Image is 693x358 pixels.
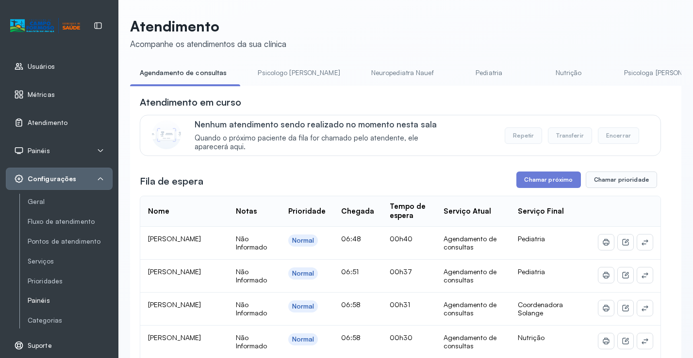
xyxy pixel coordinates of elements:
[390,300,410,309] span: 00h31
[390,202,428,220] div: Tempo de espera
[518,234,545,243] span: Pediatria
[236,207,257,216] div: Notas
[518,207,564,216] div: Serviço Final
[292,236,314,245] div: Normal
[535,65,603,81] a: Nutrição
[505,127,542,144] button: Repetir
[236,234,267,251] span: Não Informado
[518,267,545,276] span: Pediatria
[390,234,412,243] span: 00h40
[28,216,113,228] a: Fluxo de atendimento
[28,257,113,265] a: Serviços
[28,62,55,71] span: Usuários
[195,119,451,129] p: Nenhum atendimento sendo realizado no momento nesta sala
[444,234,502,251] div: Agendamento de consultas
[444,267,502,284] div: Agendamento de consultas
[10,18,80,34] img: Logotipo do estabelecimento
[130,17,286,35] p: Atendimento
[148,267,201,276] span: [PERSON_NAME]
[292,335,314,343] div: Normal
[292,269,314,278] div: Normal
[28,91,55,99] span: Métricas
[152,120,181,149] img: Imagem de CalloutCard
[148,234,201,243] span: [PERSON_NAME]
[148,300,201,309] span: [PERSON_NAME]
[292,302,314,311] div: Normal
[140,174,203,188] h3: Fila de espera
[140,95,241,109] h3: Atendimento em curso
[516,171,580,188] button: Chamar próximo
[14,62,104,71] a: Usuários
[341,300,361,309] span: 06:58
[14,118,104,127] a: Atendimento
[444,207,491,216] div: Serviço Atual
[148,333,201,342] span: [PERSON_NAME]
[28,295,113,307] a: Painéis
[28,275,113,287] a: Prioridades
[236,267,267,284] span: Não Informado
[455,65,523,81] a: Pediatria
[14,90,104,99] a: Métricas
[444,333,502,350] div: Agendamento de consultas
[598,127,639,144] button: Encerrar
[28,277,113,285] a: Prioridades
[236,333,267,350] span: Não Informado
[362,65,444,81] a: Neuropediatra Nauef
[341,234,361,243] span: 06:48
[518,300,563,317] span: Coordenadora Solange
[28,316,113,325] a: Categorias
[444,300,502,317] div: Agendamento de consultas
[28,237,113,246] a: Pontos de atendimento
[28,196,113,208] a: Geral
[341,267,359,276] span: 06:51
[518,333,544,342] span: Nutrição
[148,207,169,216] div: Nome
[248,65,349,81] a: Psicologo [PERSON_NAME]
[28,175,76,183] span: Configurações
[130,39,286,49] div: Acompanhe os atendimentos da sua clínica
[28,296,113,305] a: Painéis
[586,171,658,188] button: Chamar prioridade
[390,333,412,342] span: 00h30
[28,235,113,248] a: Pontos de atendimento
[28,255,113,267] a: Serviços
[130,65,236,81] a: Agendamento de consultas
[28,218,113,226] a: Fluxo de atendimento
[341,333,361,342] span: 06:58
[390,267,412,276] span: 00h37
[195,134,451,152] span: Quando o próximo paciente da fila for chamado pelo atendente, ele aparecerá aqui.
[28,198,113,206] a: Geral
[288,207,326,216] div: Prioridade
[548,127,592,144] button: Transferir
[236,300,267,317] span: Não Informado
[28,147,50,155] span: Painéis
[28,314,113,327] a: Categorias
[28,119,67,127] span: Atendimento
[341,207,374,216] div: Chegada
